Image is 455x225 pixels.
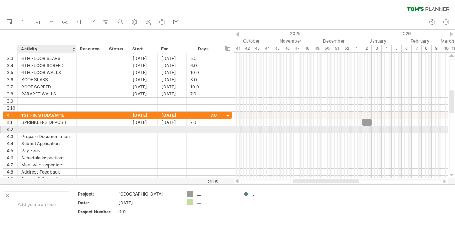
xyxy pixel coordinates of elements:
[7,161,17,168] div: 4.7
[78,191,117,197] div: Project:
[7,147,17,154] div: 4.5
[7,112,17,119] div: 4
[292,45,302,52] div: 47
[342,45,352,52] div: 52
[118,209,178,215] div: 001
[190,76,217,83] div: 3.0
[21,119,73,126] div: SPRINKLERS DEPOSIT
[21,83,73,90] div: ROOF SCREED
[4,191,70,218] div: Add your own logo
[432,45,441,52] div: 9
[158,112,187,119] div: [DATE]
[129,119,158,126] div: [DATE]
[78,200,117,206] div: Date:
[7,119,17,126] div: 4.1
[402,45,412,52] div: 6
[78,209,117,215] div: Project Number
[312,37,356,45] div: December 2025
[129,90,158,97] div: [DATE]
[400,37,440,45] div: February 2026
[21,161,73,168] div: Meet with Inspectors
[441,45,451,52] div: 10
[7,98,17,104] div: 3.9
[7,55,17,62] div: 3.3
[158,83,187,90] div: [DATE]
[372,45,382,52] div: 3
[129,112,158,119] div: [DATE]
[186,45,220,53] div: Days
[21,133,73,140] div: Prepare Documentation
[7,105,17,111] div: 3.10
[190,119,217,126] div: 7.0
[158,69,187,76] div: [DATE]
[21,69,73,76] div: 6TH FLOOR WALLS
[332,45,342,52] div: 51
[253,191,292,197] div: ....
[190,90,217,97] div: 7.0
[158,90,187,97] div: [DATE]
[262,45,272,52] div: 44
[7,83,17,90] div: 3.7
[132,45,154,53] div: Start
[272,45,282,52] div: 45
[129,76,158,83] div: [DATE]
[269,37,312,45] div: November 2025
[21,55,73,62] div: 6TH FLOOR SLABS
[190,69,217,76] div: 10.0
[7,69,17,76] div: 3.5
[190,62,217,69] div: 6.0
[129,69,158,76] div: [DATE]
[21,76,73,83] div: ROOF SLABS
[7,169,17,175] div: 4.8
[392,45,402,52] div: 5
[118,200,178,206] div: [DATE]
[312,45,322,52] div: 49
[7,90,17,97] div: 3.8
[118,191,178,197] div: [GEOGRAPHIC_DATA]
[129,83,158,90] div: [DATE]
[197,199,236,205] div: ....
[21,147,73,154] div: Pay Fees
[158,76,187,83] div: [DATE]
[158,119,187,126] div: [DATE]
[242,45,252,52] div: 42
[190,83,217,90] div: 10.0
[422,45,432,52] div: 8
[362,45,372,52] div: 2
[7,62,17,69] div: 3.4
[21,154,73,161] div: Schedule Inspections
[129,62,158,69] div: [DATE]
[7,154,17,161] div: 4.6
[158,62,187,69] div: [DATE]
[7,140,17,147] div: 4.4
[412,45,422,52] div: 7
[382,45,392,52] div: 4
[7,76,17,83] div: 3.6
[7,133,17,140] div: 4.3
[80,45,102,53] div: Resource
[21,169,73,175] div: Address Feedback
[197,191,236,197] div: ....
[252,45,262,52] div: 43
[129,55,158,62] div: [DATE]
[21,140,73,147] div: Submit Applications
[7,176,17,182] div: 4.9
[232,45,242,52] div: 41
[161,45,182,53] div: End
[356,37,400,45] div: January 2026
[225,37,269,45] div: October 2025
[109,45,125,53] div: Status
[21,90,73,97] div: PARAPET WALLS
[7,126,17,133] div: 4.2
[21,45,73,53] div: Activity
[322,45,332,52] div: 50
[190,55,217,62] div: 5.0
[187,179,218,185] div: 211.5
[21,62,73,69] div: 6TH FLOOR SCREED
[21,176,73,182] div: Resubmit Corrections
[21,112,73,119] div: 1ST FIX STUDS/M+E
[302,45,312,52] div: 48
[158,55,187,62] div: [DATE]
[282,45,292,52] div: 46
[352,45,362,52] div: 1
